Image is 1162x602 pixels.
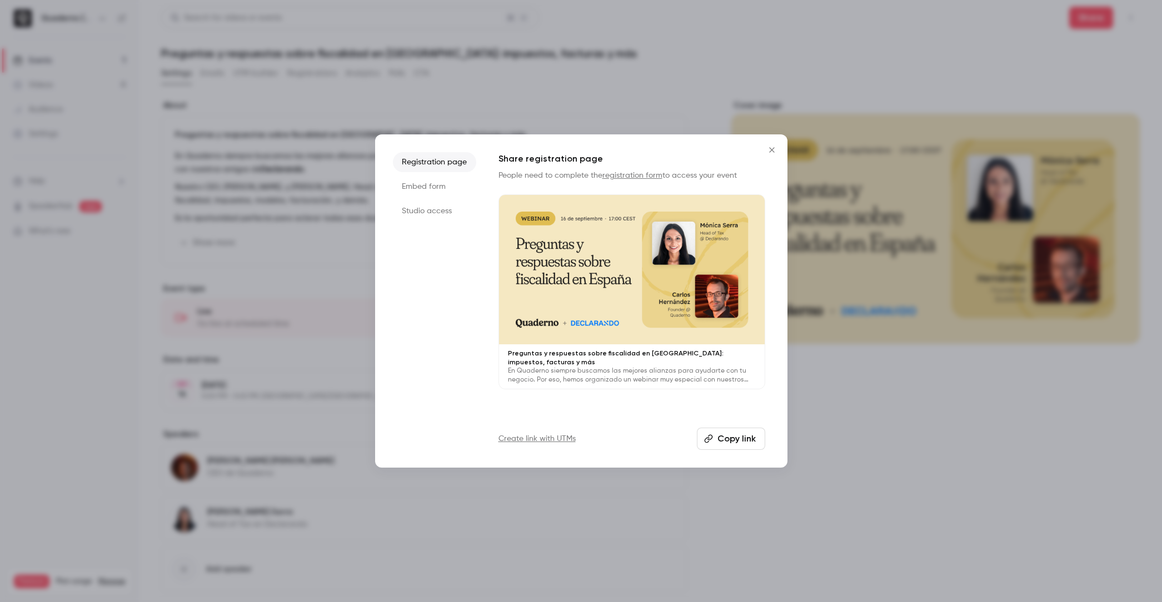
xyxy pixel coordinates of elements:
[498,152,765,165] h1: Share registration page
[508,367,756,384] p: En Quaderno siempre buscamos las mejores alianzas para ayudarte con tu negocio. Por eso, hemos or...
[393,152,476,172] li: Registration page
[602,172,662,179] a: registration form
[508,349,756,367] p: Preguntas y respuestas sobre fiscalidad en [GEOGRAPHIC_DATA]: impuestos, facturas y más
[393,201,476,221] li: Studio access
[498,170,765,181] p: People need to complete the to access your event
[498,433,576,444] a: Create link with UTMs
[697,428,765,450] button: Copy link
[393,177,476,197] li: Embed form
[761,139,783,161] button: Close
[498,194,765,389] a: Preguntas y respuestas sobre fiscalidad en [GEOGRAPHIC_DATA]: impuestos, facturas y másEn Quadern...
